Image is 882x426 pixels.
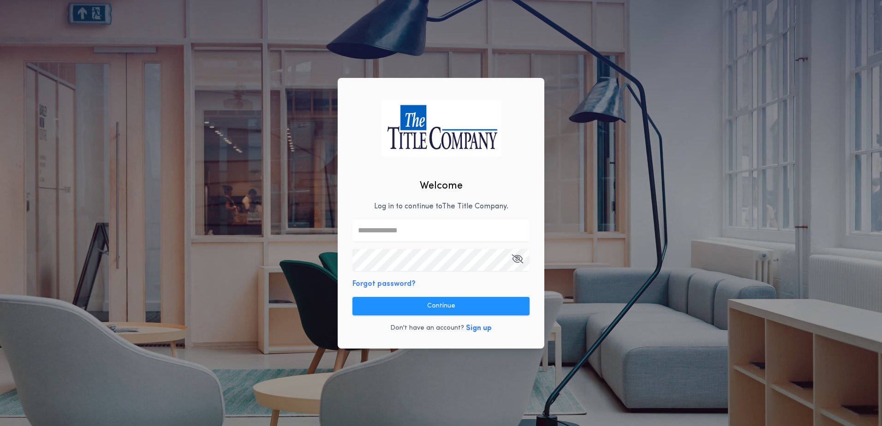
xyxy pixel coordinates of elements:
button: Continue [352,297,530,315]
button: Sign up [466,323,492,334]
p: Log in to continue to The Title Company . [374,201,508,212]
p: Don't have an account? [390,324,464,333]
img: logo [381,100,501,156]
button: Forgot password? [352,278,416,290]
h2: Welcome [420,178,463,194]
